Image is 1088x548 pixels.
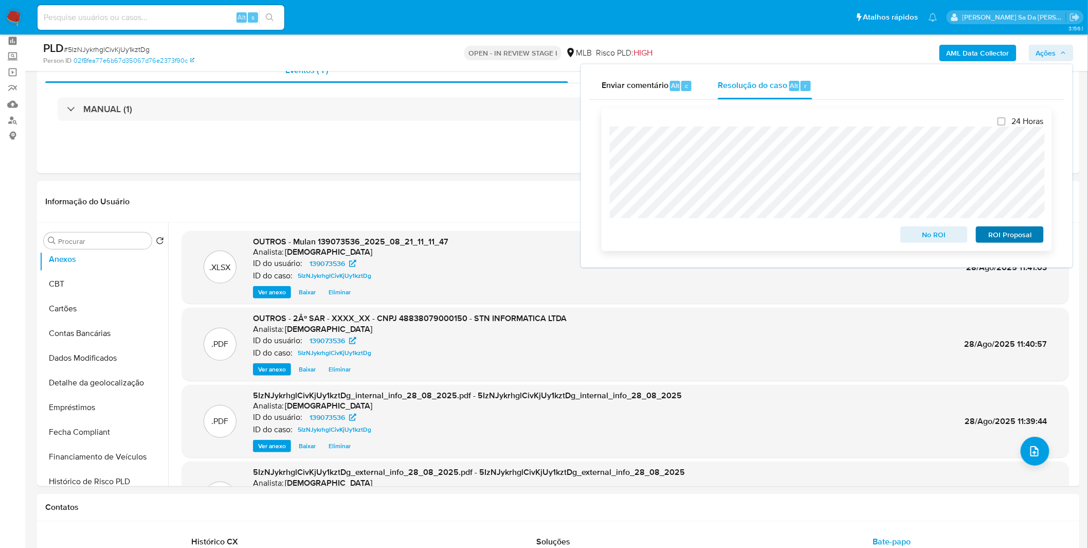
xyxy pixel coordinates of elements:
span: Resolução do caso [718,79,787,91]
a: 139073536 [303,257,362,270]
button: search-icon [259,10,280,25]
span: # 5IzNJykrhglCivKjUy1kztDg [64,44,150,55]
h6: [DEMOGRAPHIC_DATA] [285,401,372,411]
span: Alt [671,81,679,91]
span: 5IzNJykrhglCivKjUy1kztDg [298,423,371,436]
span: Enviar comentário [602,79,668,91]
input: 24 Horas [998,117,1006,126]
button: Financiamento de Veículos [40,445,168,469]
p: .PDF [212,416,229,427]
p: .XLSX [210,262,231,273]
span: No ROI [908,227,961,242]
span: Baixar [299,287,316,297]
button: Cartões [40,296,168,321]
button: Ações [1029,45,1074,61]
button: Ver anexo [253,363,291,376]
span: Atalhos rápidos [863,12,918,23]
span: Ações [1036,45,1056,61]
span: Baixar [299,441,316,451]
span: Alt [790,81,799,91]
button: Histórico de Risco PLD [40,469,168,494]
b: AML Data Collector [947,45,1009,61]
a: 139073536 [303,411,362,423]
span: Ver anexo [258,364,286,375]
span: 28/Ago/2025 11:39:44 [965,415,1047,427]
span: Ver anexo [258,441,286,451]
a: 5IzNJykrhglCivKjUy1kztDg [294,423,375,436]
a: 139073536 [303,334,362,347]
span: 139073536 [310,334,345,347]
input: Pesquise usuários ou casos... [38,11,284,24]
input: Procurar [58,237,148,246]
span: Risco PLD: [596,47,652,59]
p: ID do usuário: [253,412,302,422]
span: 139073536 [310,411,345,423]
span: Bate-papo [873,536,911,547]
p: ID do usuário: [253,335,302,346]
span: 5IzNJykrhglCivKjUy1kztDg_external_info_28_08_2025.pdf - 5IzNJykrhglCivKjUy1kztDg_external_info_28... [253,466,685,478]
h6: [DEMOGRAPHIC_DATA] [285,324,372,334]
p: ID do caso: [253,348,293,358]
button: Eliminar [323,363,356,376]
span: 5IzNJykrhglCivKjUy1kztDg [298,270,371,282]
span: Baixar [299,364,316,375]
span: Soluções [536,536,570,547]
span: Eliminar [329,441,351,451]
span: ROI Proposal [983,227,1037,242]
h6: [DEMOGRAPHIC_DATA] [285,478,372,488]
span: 5IzNJykrhglCivKjUy1kztDg [298,347,371,359]
button: Ver anexo [253,440,291,452]
a: 5IzNJykrhglCivKjUy1kztDg [294,270,375,282]
p: ID do caso: [253,271,293,281]
p: Analista: [253,478,284,488]
span: HIGH [633,47,652,59]
p: OPEN - IN REVIEW STAGE I [464,46,561,60]
h1: Informação do Usuário [45,197,130,207]
span: c [685,81,688,91]
p: Analista: [253,324,284,334]
button: Ver anexo [253,286,291,298]
button: Baixar [294,363,321,376]
button: Retornar ao pedido padrão [156,237,164,248]
button: Baixar [294,286,321,298]
a: 02f8fea77e6b67d35067d76e2373f90c [74,56,194,65]
span: OUTROS - 2Âº SAR - XXXX_XX - CNPJ 48838079000150 - STN INFORMATICA LTDA [253,312,567,324]
button: Dados Modificados [40,346,168,370]
button: AML Data Collector [939,45,1017,61]
span: s [251,12,255,22]
button: ROI Proposal [976,226,1044,243]
span: Histórico CX [191,536,238,547]
button: upload-file [1021,437,1049,466]
button: Detalhe da geolocalização [40,370,168,395]
p: ID do caso: [253,425,293,435]
span: r [804,81,807,91]
button: Empréstimos [40,395,168,420]
a: 5IzNJykrhglCivKjUy1kztDg [294,347,375,359]
button: Contas Bancárias [40,321,168,346]
b: PLD [43,40,64,56]
p: Analista: [253,247,284,257]
span: 24 Horas [1012,116,1044,127]
a: Sair [1069,12,1080,23]
p: .PDF [212,339,229,350]
p: igor.silva@mercadolivre.com [963,12,1066,22]
a: Notificações [929,13,937,22]
button: Baixar [294,440,321,452]
div: MANUAL (1) [58,97,1059,121]
button: Anexos [40,247,168,272]
span: 5IzNJykrhglCivKjUy1kztDg_internal_info_28_08_2025.pdf - 5IzNJykrhglCivKjUy1kztDg_internal_info_28... [253,390,682,401]
h1: Contatos [45,502,1072,512]
span: Eliminar [329,364,351,375]
span: Alt [238,12,246,22]
span: 28/Ago/2025 11:40:57 [965,338,1047,350]
span: 3.156.1 [1068,24,1083,32]
button: Eliminar [323,286,356,298]
button: Fecha Compliant [40,420,168,445]
h3: MANUAL (1) [83,103,132,115]
h6: [DEMOGRAPHIC_DATA] [285,247,372,257]
b: Person ID [43,56,71,65]
p: ID do usuário: [253,258,302,269]
button: Procurar [48,237,56,245]
span: Ver anexo [258,287,286,297]
div: MLB [566,47,592,59]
